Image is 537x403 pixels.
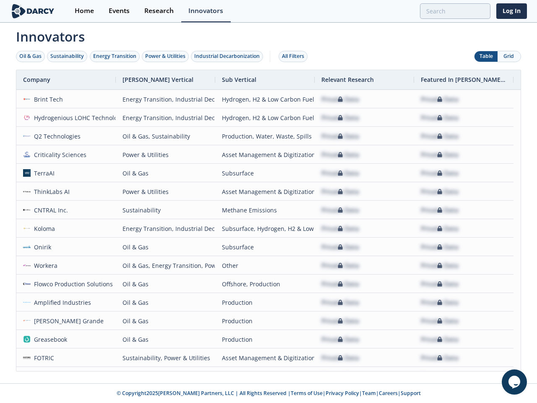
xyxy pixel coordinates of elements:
[222,146,308,164] div: Asset Management & Digitization
[23,206,31,214] img: 8ac11fb0-5ce6-4062-9e23-88b7456ac0af
[222,164,308,182] div: Subsurface
[31,146,87,164] div: Criticality Sciences
[321,220,359,238] div: Private Data
[10,24,527,46] span: Innovators
[498,51,521,62] button: Grid
[421,220,459,238] div: Private Data
[222,127,308,145] div: Production, Water, Waste, Spills
[23,114,31,121] img: 637fdeb2-050e-438a-a1bd-d39c97baa253
[321,312,359,330] div: Private Data
[421,183,459,201] div: Private Data
[421,90,459,108] div: Private Data
[379,390,398,397] a: Careers
[123,146,209,164] div: Power & Utilities
[321,367,359,385] div: Private Data
[321,293,359,311] div: Private Data
[321,275,359,293] div: Private Data
[321,256,359,275] div: Private Data
[222,367,308,385] div: Asset Management & Digitization
[75,8,94,14] div: Home
[496,3,527,19] a: Log In
[23,317,31,324] img: 1673545069310-mg.jpg
[90,51,140,62] button: Energy Transition
[109,8,130,14] div: Events
[123,330,209,348] div: Oil & Gas
[142,51,189,62] button: Power & Utilities
[474,51,498,62] button: Table
[222,330,308,348] div: Production
[31,312,104,330] div: [PERSON_NAME] Grande
[31,238,52,256] div: Onirik
[401,390,421,397] a: Support
[321,127,359,145] div: Private Data
[222,349,308,367] div: Asset Management & Digitization, Methane Emissions
[31,164,55,182] div: TerraAI
[123,293,209,311] div: Oil & Gas
[23,262,31,269] img: a6a7813e-09ba-43d3-9dde-1ade15d6a3a4
[123,367,209,385] div: Power & Utilities
[123,164,209,182] div: Oil & Gas
[23,354,31,361] img: e41a9aca-1af1-479c-9b99-414026293702
[222,238,308,256] div: Subsurface
[321,201,359,219] div: Private Data
[31,90,63,108] div: Brint Tech
[144,8,174,14] div: Research
[23,169,31,177] img: a0df43f8-31b4-4ea9-a991-6b2b5c33d24c
[50,52,84,60] div: Sustainability
[23,151,31,158] img: f59c13b7-8146-4c0f-b540-69d0cf6e4c34
[47,51,87,62] button: Sustainability
[279,51,308,62] button: All Filters
[123,90,209,108] div: Energy Transition, Industrial Decarbonization
[194,52,260,60] div: Industrial Decarbonization
[10,4,56,18] img: logo-wide.svg
[222,312,308,330] div: Production
[123,220,209,238] div: Energy Transition, Industrial Decarbonization, Oil & Gas
[222,256,308,275] div: Other
[23,225,31,232] img: 27540aad-f8b7-4d29-9f20-5d378d121d15
[123,109,209,127] div: Energy Transition, Industrial Decarbonization
[31,330,68,348] div: Greasebook
[321,109,359,127] div: Private Data
[291,390,323,397] a: Terms of Use
[321,330,359,348] div: Private Data
[23,243,31,251] img: 59af668a-fbed-4df3-97e9-ea1e956a6472
[222,293,308,311] div: Production
[326,390,359,397] a: Privacy Policy
[23,335,31,343] img: greasebook.com.png
[145,52,185,60] div: Power & Utilities
[421,127,459,145] div: Private Data
[421,256,459,275] div: Private Data
[31,183,70,201] div: ThinkLabs AI
[420,3,490,19] input: Advanced Search
[362,390,376,397] a: Team
[123,312,209,330] div: Oil & Gas
[23,280,31,288] img: 1619202337518-flowco_logo_lt_medium.png
[321,238,359,256] div: Private Data
[31,220,55,238] div: Koloma
[23,95,31,103] img: f06b7f28-bf61-405b-8dcc-f856dcd93083
[31,201,68,219] div: CNTRAL Inc.
[31,109,129,127] div: Hydrogenious LOHC Technologies
[421,275,459,293] div: Private Data
[23,76,50,84] span: Company
[222,275,308,293] div: Offshore, Production
[23,188,31,195] img: cea6cb8d-c661-4e82-962b-34554ec2b6c9
[31,367,75,385] div: Atomic47 Labs
[31,349,55,367] div: FOTRIC
[321,146,359,164] div: Private Data
[421,238,459,256] div: Private Data
[421,201,459,219] div: Private Data
[222,183,308,201] div: Asset Management & Digitization
[421,76,507,84] span: Featured In [PERSON_NAME] Live
[31,293,91,311] div: Amplified Industries
[23,132,31,140] img: 103d4dfa-2e10-4df7-9c1d-60a09b3f591e
[123,76,193,84] span: [PERSON_NAME] Vertical
[421,109,459,127] div: Private Data
[123,127,209,145] div: Oil & Gas, Sustainability
[123,238,209,256] div: Oil & Gas
[19,52,42,60] div: Oil & Gas
[123,349,209,367] div: Sustainability, Power & Utilities
[222,90,308,108] div: Hydrogen, H2 & Low Carbon Fuels
[31,256,58,275] div: Workera
[421,330,459,348] div: Private Data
